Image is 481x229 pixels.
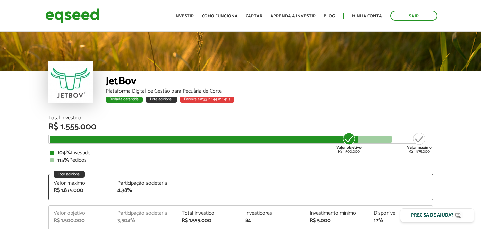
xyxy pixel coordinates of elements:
div: Investido [50,150,431,156]
div: Participação societária [117,181,171,186]
div: Valor máximo [54,181,108,186]
strong: Valor máximo [407,144,432,151]
div: 84 [245,218,299,223]
div: Disponível [374,211,428,216]
strong: 104% [57,148,71,157]
div: R$ 1.875.000 [407,132,432,154]
a: Investir [174,14,194,18]
div: Lote adicional [146,97,177,103]
a: Minha conta [352,14,382,18]
div: Lote adicional [54,171,85,178]
div: Plataforma Digital de Gestão para Pecuária de Corte [106,88,433,94]
div: R$ 1.500.000 [336,132,362,154]
div: JetBov [106,76,433,88]
div: R$ 1.500.000 [54,218,108,223]
strong: 115% [57,156,69,165]
a: Como funciona [202,14,238,18]
div: R$ 1.555.000 [182,218,236,223]
div: Pedidos [50,158,431,163]
div: 17% [374,218,428,223]
a: Blog [324,14,335,18]
div: R$ 1.875.000 [54,188,108,193]
div: R$ 5.000 [310,218,364,223]
div: Encerra em [180,97,234,103]
span: 33 h : 44 m : 41 s [203,96,230,102]
div: 4,38% [117,188,171,193]
div: R$ 1.555.000 [48,123,433,131]
div: Total investido [182,211,236,216]
div: Valor objetivo [54,211,108,216]
strong: Valor objetivo [336,144,362,151]
div: 3,504% [117,218,171,223]
a: Aprenda a investir [270,14,316,18]
a: Captar [246,14,262,18]
img: EqSeed [45,7,99,25]
div: Participação societária [117,211,171,216]
div: Investidores [245,211,299,216]
div: Rodada garantida [106,97,143,103]
div: Total Investido [48,115,433,121]
div: Investimento mínimo [310,211,364,216]
a: Sair [390,11,437,21]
